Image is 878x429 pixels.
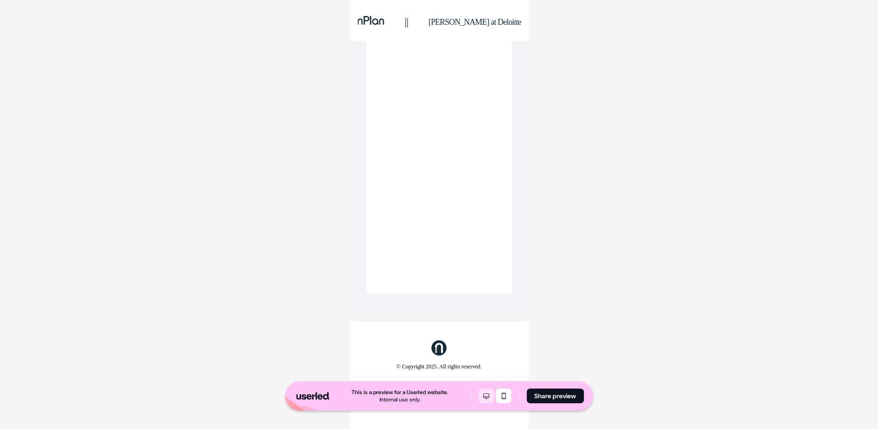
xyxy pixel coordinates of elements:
[352,389,448,396] div: This is a preview for a Userled website.
[405,16,408,28] span: ||
[478,389,494,403] button: Desktop mode
[526,389,584,403] button: Share preview
[496,389,511,403] button: Mobile mode
[397,363,481,370] p: © Copyright 2025. All rights reserved.
[380,396,420,403] div: Internal use only.
[371,34,508,289] iframe: Form
[429,17,521,27] span: [PERSON_NAME] at Deloitte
